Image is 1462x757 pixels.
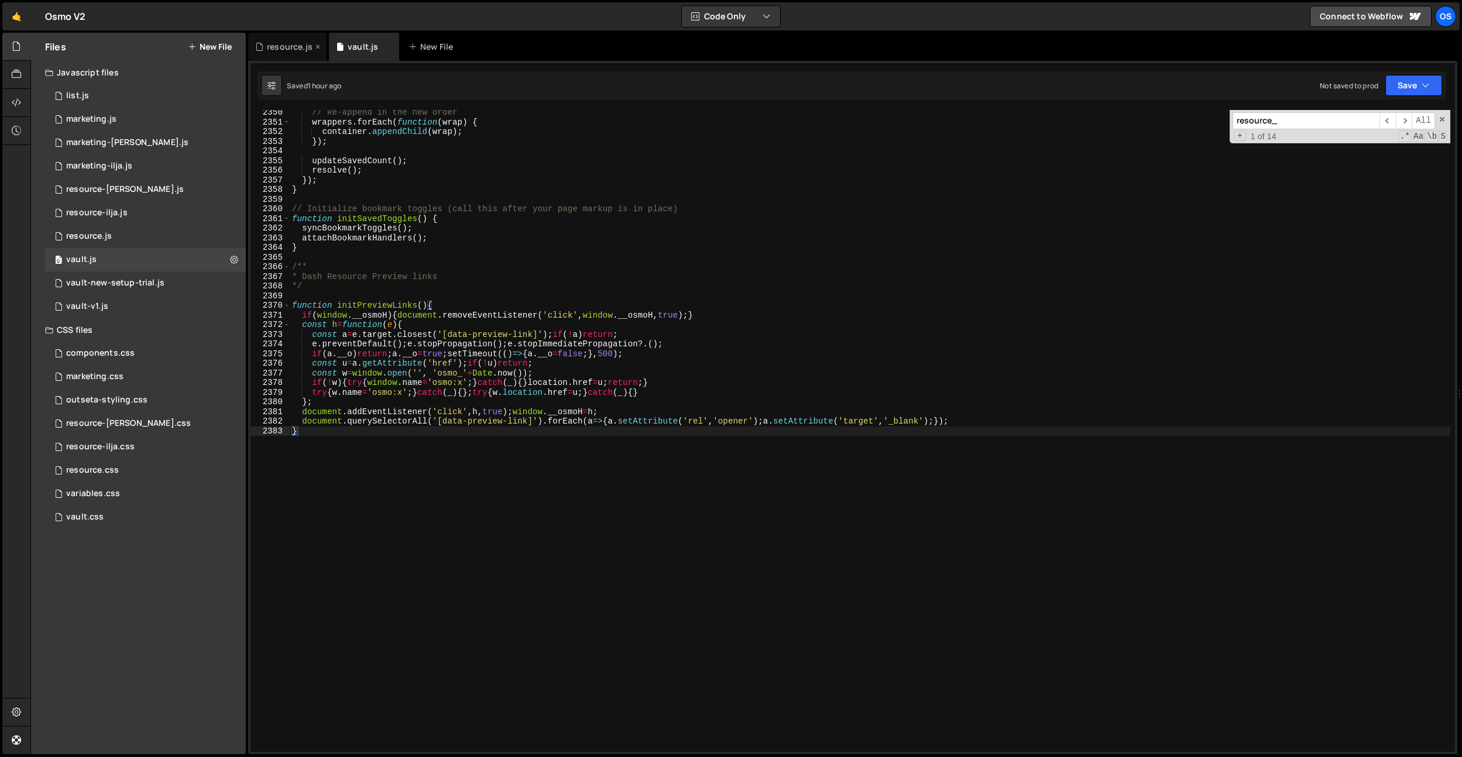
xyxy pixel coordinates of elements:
input: Search for [1233,112,1379,129]
div: New File [409,41,458,53]
div: Not saved to prod [1320,81,1378,91]
div: 2370 [250,301,290,311]
div: 2366 [250,262,290,272]
div: 2368 [250,281,290,291]
div: CSS files [31,318,246,342]
div: 16596/46194.js [45,178,246,201]
div: 16596/45424.js [45,131,246,154]
div: variables.css [66,488,120,499]
div: 1 hour ago [308,81,342,91]
span: ​ [1379,112,1396,129]
div: 2371 [250,311,290,321]
div: 2350 [250,108,290,118]
a: Connect to Webflow [1310,6,1432,27]
div: list.js [66,91,89,101]
div: 2359 [250,195,290,205]
div: 16596/45423.js [45,154,246,178]
div: 2356 [250,166,290,176]
div: 2382 [250,417,290,426]
div: Javascript files [31,61,246,84]
div: components.css [66,348,135,359]
button: New File [188,42,232,51]
span: Toggle Replace mode [1234,130,1246,142]
button: Code Only [682,6,780,27]
div: 16596/46198.css [45,435,246,459]
div: resource.css [45,459,246,482]
div: 2380 [250,397,290,407]
div: resource-[PERSON_NAME].js [66,184,184,195]
div: 16596/45156.css [45,388,246,412]
div: 2375 [250,349,290,359]
div: vault-new-setup-trial.js [66,278,164,288]
span: 1 of 14 [1246,132,1281,142]
button: Save [1385,75,1442,96]
div: resource-ilja.js [66,208,128,218]
div: 2373 [250,330,290,340]
div: 2376 [250,359,290,369]
div: 16596/45133.js [45,248,246,271]
div: 16596/45132.js [45,295,246,318]
div: vault.js [66,254,97,265]
span: 0 [55,256,62,266]
div: marketing-ilja.js [66,161,132,171]
div: 16596/45152.js [45,271,246,295]
div: 2353 [250,137,290,147]
div: 2378 [250,378,290,388]
div: 2361 [250,214,290,224]
div: 2364 [250,243,290,253]
div: resource.js [267,41,313,53]
div: 2362 [250,223,290,233]
div: 2377 [250,369,290,378]
div: 16596/46183.js [45,225,246,248]
div: vault.js [348,41,378,53]
span: RegExp Search [1399,130,1411,142]
div: 2372 [250,320,290,330]
div: 2367 [250,272,290,282]
div: 2354 [250,146,290,156]
div: 16596/45154.css [45,482,246,505]
div: 2363 [250,233,290,243]
div: 2379 [250,388,290,398]
div: 2352 [250,127,290,137]
span: ​ [1396,112,1412,129]
div: outseta-styling.css [66,395,147,405]
div: 16596/46196.css [45,412,246,435]
div: resource-[PERSON_NAME].css [66,418,191,429]
span: Search In Selection [1439,130,1447,142]
div: resource.css [66,465,119,476]
div: 2355 [250,156,290,166]
span: Alt-Enter [1412,112,1435,129]
div: 2351 [250,118,290,128]
div: marketing.js [66,114,116,125]
a: 🤙 [2,2,31,30]
span: CaseSensitive Search [1412,130,1425,142]
a: Os [1435,6,1456,27]
div: 16596/45151.js [45,84,246,108]
div: 2357 [250,176,290,185]
div: 2369 [250,291,290,301]
div: 16596/46195.js [45,201,246,225]
div: marketing-[PERSON_NAME].js [66,137,188,148]
div: 16596/45153.css [45,505,246,529]
div: 2358 [250,185,290,195]
div: Osmo V2 [45,9,85,23]
div: Saved [287,81,341,91]
div: 2381 [250,407,290,417]
div: 16596/45511.css [45,342,246,365]
div: 2365 [250,253,290,263]
div: vault-v1.js [66,301,108,312]
div: resource-ilja.css [66,442,135,452]
div: 16596/45422.js [45,108,246,131]
h2: Files [45,40,66,53]
div: 16596/45446.css [45,365,246,388]
div: 2360 [250,204,290,214]
div: marketing.css [66,371,123,382]
div: 2383 [250,426,290,436]
span: Whole Word Search [1426,130,1438,142]
div: 2374 [250,339,290,349]
div: vault.css [66,512,104,522]
div: resource.js [66,231,112,242]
